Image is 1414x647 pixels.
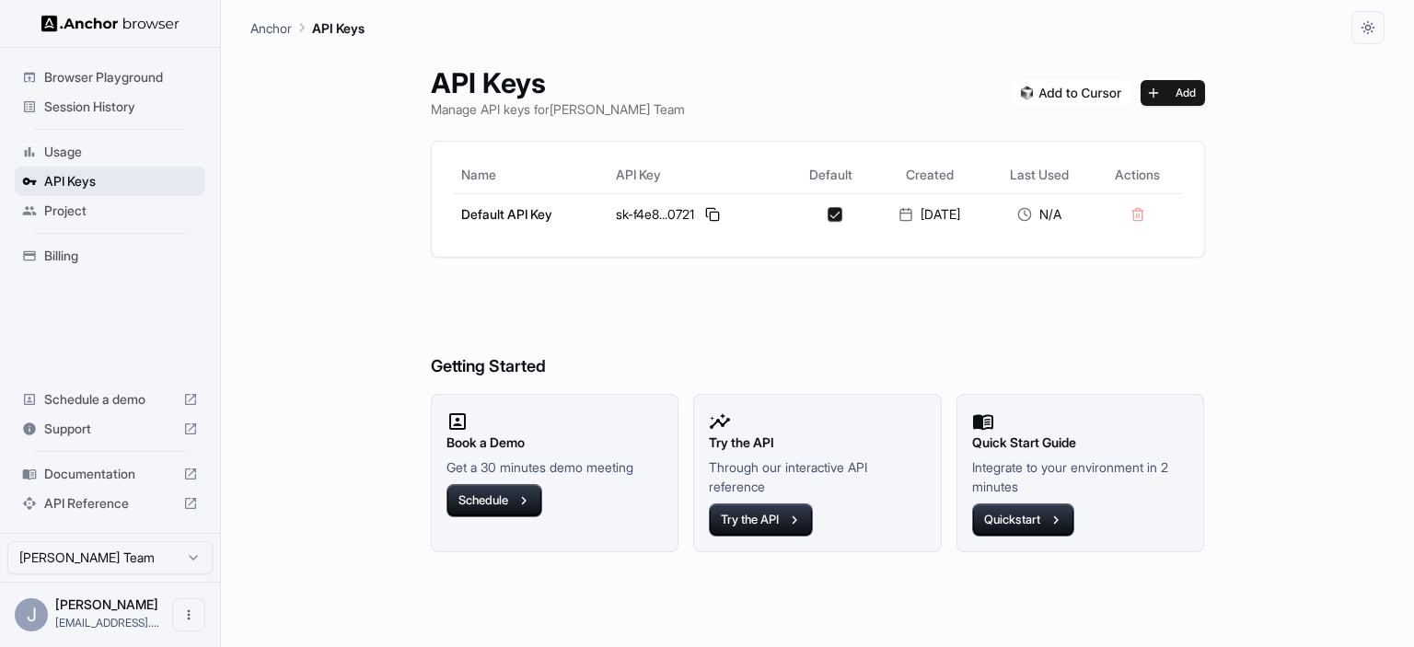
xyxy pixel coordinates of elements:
th: Actions [1094,156,1181,193]
div: Usage [15,137,205,167]
img: Anchor Logo [41,15,180,32]
button: Quickstart [972,503,1074,537]
p: Through our interactive API reference [709,457,926,496]
span: jeba760@gmail.com [55,616,159,630]
span: Project [44,202,198,220]
p: API Keys [312,18,365,38]
button: Schedule [446,484,542,517]
div: Project [15,196,205,225]
div: Support [15,414,205,444]
h2: Book a Demo [446,433,664,453]
span: Jean Eba [55,596,158,612]
nav: breadcrumb [250,17,365,38]
button: Try the API [709,503,813,537]
div: [DATE] [881,205,979,224]
span: Support [44,420,176,438]
span: Session History [44,98,198,116]
div: Session History [15,92,205,121]
div: API Keys [15,167,205,196]
span: Billing [44,247,198,265]
h1: API Keys [431,66,685,99]
button: Copy API key [701,203,724,225]
img: Add anchorbrowser MCP server to Cursor [1014,80,1130,106]
div: N/A [993,205,1086,224]
th: Default [788,156,873,193]
div: Documentation [15,459,205,489]
th: Created [874,156,986,193]
span: API Keys [44,172,198,191]
span: Schedule a demo [44,390,176,409]
div: API Reference [15,489,205,518]
div: J [15,598,48,631]
td: Default API Key [454,193,609,235]
h2: Try the API [709,433,926,453]
div: Billing [15,241,205,271]
h2: Quick Start Guide [972,433,1189,453]
th: Last Used [986,156,1094,193]
span: Documentation [44,465,176,483]
p: Manage API keys for [PERSON_NAME] Team [431,99,685,119]
p: Integrate to your environment in 2 minutes [972,457,1189,496]
p: Anchor [250,18,292,38]
span: API Reference [44,494,176,513]
th: API Key [608,156,788,193]
span: Usage [44,143,198,161]
h6: Getting Started [431,280,1205,380]
div: Browser Playground [15,63,205,92]
button: Add [1141,80,1205,106]
div: Schedule a demo [15,385,205,414]
span: Browser Playground [44,68,198,87]
div: sk-f4e8...0721 [616,203,781,225]
p: Get a 30 minutes demo meeting [446,457,664,477]
button: Open menu [172,598,205,631]
th: Name [454,156,609,193]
